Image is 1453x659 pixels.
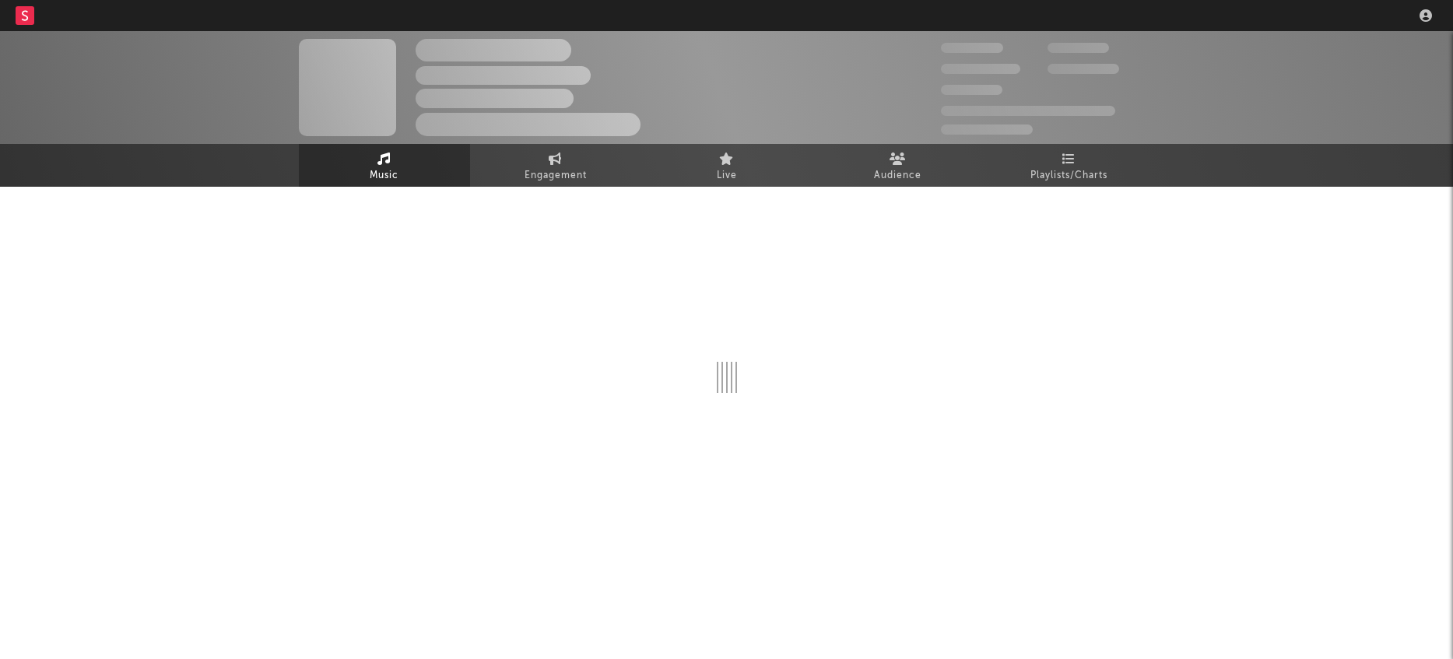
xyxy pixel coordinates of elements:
[941,85,1002,95] span: 100,000
[641,144,812,187] a: Live
[299,144,470,187] a: Music
[941,106,1115,116] span: 50,000,000 Monthly Listeners
[717,167,737,185] span: Live
[941,43,1003,53] span: 300,000
[984,144,1155,187] a: Playlists/Charts
[874,167,921,185] span: Audience
[941,64,1020,74] span: 50,000,000
[941,124,1033,135] span: Jump Score: 85.0
[370,167,398,185] span: Music
[1030,167,1107,185] span: Playlists/Charts
[525,167,587,185] span: Engagement
[1048,43,1109,53] span: 100,000
[1048,64,1119,74] span: 1,000,000
[812,144,984,187] a: Audience
[470,144,641,187] a: Engagement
